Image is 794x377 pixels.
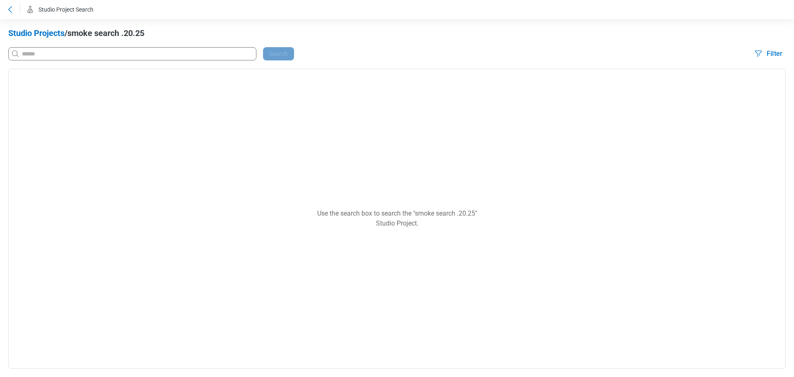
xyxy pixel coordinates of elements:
button: Search [263,47,294,60]
div: Use the search box to search the "smoke search .20.25" Studio Project. [314,209,480,228]
span: Studio Projects [8,28,65,38]
span: Studio Project Search [38,6,93,13]
span: Filter [767,49,782,59]
div: smoke search .20.25 [8,27,786,47]
div: Search [8,47,740,60]
button: Filter [750,47,786,60]
span: / [65,28,67,38]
